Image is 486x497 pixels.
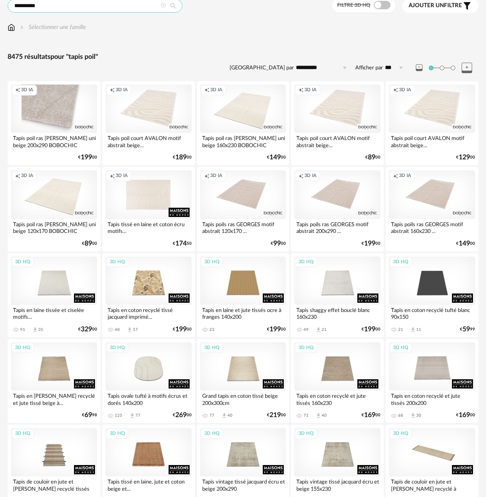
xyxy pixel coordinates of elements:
a: 3D HQ Tapis shaggy effet bouclé blanc 160x230 49 Download icon 21 €19900 [291,253,384,337]
span: 89 [85,241,92,246]
div: Tapis tissé en laine et coton écru motifs... [106,219,192,236]
a: 3D HQ Tapis en coton recyclé tufté blanc 90x150 21 Download icon 11 €5999 [386,253,478,337]
div: 21 [322,327,327,332]
div: Tapis de couloir en jute et [PERSON_NAME] recyclé tissés à... [11,476,97,493]
div: Tapis poil ras [PERSON_NAME] uni beige 160x230 BOBOCHIC [200,133,286,150]
label: Afficher par [355,64,383,71]
span: 199 [269,327,281,332]
a: Creation icon 3D IA Tapis poils ras GEORGES motif abstrait 160x230 ... €14900 [386,167,478,251]
span: 174 [175,241,187,246]
div: € 00 [456,155,475,160]
div: € 00 [78,327,97,332]
div: € 00 [267,327,286,332]
div: Tapis vintage tissé jacquard écru et beige 200x290 [200,476,286,493]
span: Creation icon [15,87,20,93]
div: € 00 [82,241,97,246]
span: Creation icon [110,87,115,93]
div: 3D HQ [295,428,317,439]
span: Ajouter un [409,3,444,8]
span: 3D IA [399,173,411,179]
div: € 50 [173,241,192,246]
div: 3D HQ [106,257,129,267]
div: Tapis poil court AVALON motif abstrait beige... [294,133,380,150]
img: svg+xml;base64,PHN2ZyB3aWR0aD0iMTYiIGhlaWdodD0iMTYiIHZpZXdCb3g9IjAgMCAxNiAxNiIgZmlsbD0ibm9uZSIgeG... [18,23,25,32]
div: € 00 [456,412,475,418]
span: Download icon [315,412,322,419]
div: € 00 [173,412,192,418]
div: 3D HQ [389,428,412,439]
a: 3D HQ Tapis en coton recyclé et jute tissés 160x230 71 Download icon 40 €16900 [291,339,384,423]
span: 3D IA [399,87,411,93]
div: € 00 [271,241,286,246]
span: Creation icon [110,173,115,179]
div: 30 [416,413,421,418]
span: Download icon [315,327,322,333]
div: 48 [115,327,120,332]
div: 91 [20,327,25,332]
span: 149 [269,155,281,160]
a: 3D HQ Grand tapis en coton tissé beige 200x300cm 77 Download icon 40 €21900 [197,339,290,423]
div: 3D HQ [201,428,223,439]
div: € 00 [456,241,475,246]
span: 329 [81,327,92,332]
div: Tapis en coton recyclé et jute tissés 160x230 [294,391,380,407]
div: € 00 [173,327,192,332]
div: 35 [38,327,43,332]
a: 3D HQ Tapis en laine et jute tissés ocre à franges 140x200 23 €19900 [197,253,290,337]
div: 3D HQ [11,257,34,267]
span: Creation icon [393,87,398,93]
a: Creation icon 3D IA Tapis tissé en laine et coton écru motifs... €17450 [102,167,195,251]
div: € 98 [82,412,97,418]
span: Creation icon [298,87,304,93]
div: Tapis poils ras GEORGES motif abstrait 120x170 ... [200,219,286,236]
a: 3D HQ Tapis en coton recyclé tissé jacquard imprimé... 48 Download icon 17 €19900 [102,253,195,337]
span: Download icon [221,412,227,419]
span: 3D IA [21,87,33,93]
span: Download icon [129,412,135,419]
div: Tapis en coton recyclé et jute tissés 200x200 [389,391,475,407]
a: 3D HQ Tapis ovale tufté à motifs écrus et dorés 140x200 125 Download icon 77 €26900 [102,339,195,423]
div: Tapis poil court AVALON motif abstrait beige... [389,133,475,150]
div: € 00 [267,412,286,418]
div: Tapis poil court AVALON motif abstrait beige... [106,133,192,150]
div: 77 [209,413,214,418]
span: 269 [175,412,187,418]
div: 3D HQ [106,428,129,439]
div: Sélectionner une famille [18,23,86,32]
span: 59 [462,327,470,332]
span: 189 [175,155,187,160]
div: € 99 [460,327,475,332]
span: 129 [459,155,470,160]
span: Download icon [410,327,416,333]
span: 3D IA [21,173,33,179]
div: Tapis vintage tissé jacquard écru et beige 155x230 [294,476,380,493]
span: 99 [273,241,281,246]
div: Tapis shaggy effet bouclé blanc 160x230 [294,305,380,322]
div: 23 [209,327,214,332]
a: Creation icon 3D IA Tapis poil ras [PERSON_NAME] uni beige 160x230 BOBOCHIC €14900 [197,81,290,165]
div: 17 [133,327,138,332]
span: pour "tapis poil" [50,53,98,60]
div: 8475 résultats [8,53,478,61]
div: Tapis ovale tufté à motifs écrus et dorés 140x200 [106,391,192,407]
div: € 00 [173,155,192,160]
a: Creation icon 3D IA Tapis poil court AVALON motif abstrait beige... €8900 [291,81,384,165]
span: filtre [409,2,462,9]
div: 125 [115,413,122,418]
div: 3D HQ [295,257,317,267]
div: Tapis en laine tissée et ciselée motifs... [11,305,97,322]
span: 3D IA [304,173,317,179]
span: Creation icon [204,87,209,93]
div: 3D HQ [201,343,223,353]
div: 3D HQ [389,257,412,267]
div: 77 [135,413,140,418]
img: svg+xml;base64,PHN2ZyB3aWR0aD0iMTYiIGhlaWdodD0iMTciIHZpZXdCb3g9IjAgMCAxNiAxNyIgZmlsbD0ibm9uZSIgeG... [8,23,15,32]
div: Tapis poil ras [PERSON_NAME] uni beige 200x290 BOBOCHIC [11,133,97,150]
div: Tapis de couloir en jute et [PERSON_NAME] recyclé à franges... [389,476,475,493]
div: € 00 [78,155,97,160]
span: Download icon [127,327,133,333]
div: Tapis en [PERSON_NAME] recyclé et jute tissé beige à... [11,391,97,407]
div: € 00 [362,241,380,246]
a: Creation icon 3D IA Tapis poils ras GEORGES motif abstrait 200x290 ... €19900 [291,167,384,251]
span: Creation icon [204,173,209,179]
